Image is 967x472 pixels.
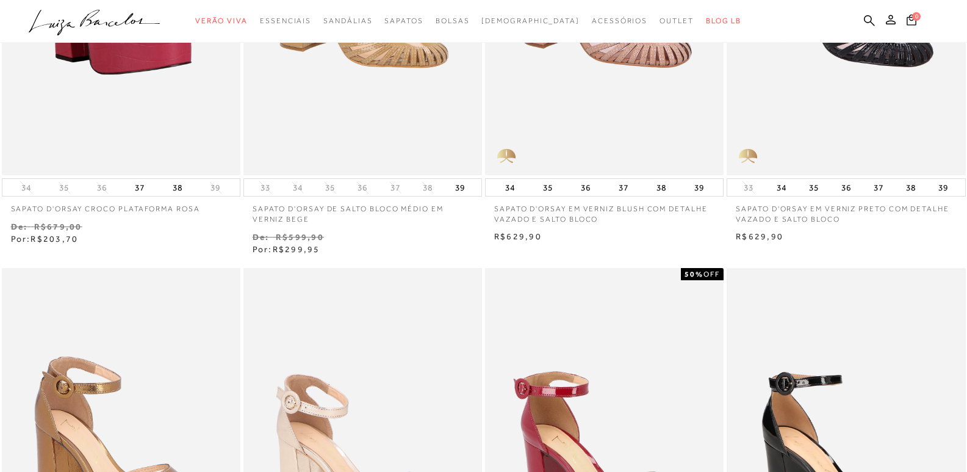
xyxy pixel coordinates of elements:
span: R$299,95 [273,244,320,254]
span: OFF [703,270,720,278]
span: Essenciais [260,16,311,25]
button: 37 [387,182,404,194]
a: BLOG LB [706,10,741,32]
a: categoryNavScreenReaderText [660,10,694,32]
button: 34 [18,182,35,194]
small: De: [11,222,28,231]
span: R$629,90 [736,231,783,241]
button: 39 [935,179,952,196]
button: 38 [419,182,436,194]
span: 0 [912,12,921,21]
span: BLOG LB [706,16,741,25]
button: 35 [322,182,339,194]
span: R$203,70 [31,234,78,244]
a: categoryNavScreenReaderText [384,10,423,32]
span: Sandálias [323,16,372,25]
a: noSubCategoriesText [481,10,580,32]
a: categoryNavScreenReaderText [436,10,470,32]
button: 38 [653,179,670,196]
img: golden_caliandra_v6.png [727,139,769,175]
button: 38 [902,179,919,196]
button: 37 [615,179,632,196]
button: 0 [903,13,920,30]
button: 35 [539,179,556,196]
button: 33 [257,182,274,194]
a: SAPATO D'ORSAY DE SALTO BLOCO MÉDIO EM VERNIZ BEGE [243,197,482,225]
button: 34 [501,179,519,196]
button: 35 [805,179,822,196]
button: 38 [169,179,186,196]
small: R$679,00 [34,222,82,231]
a: categoryNavScreenReaderText [195,10,248,32]
span: Outlet [660,16,694,25]
img: golden_caliandra_v6.png [485,139,528,175]
a: SAPATO D'ORSAY EM VERNIZ PRETO COM DETALHE VAZADO E SALTO BLOCO [727,197,965,225]
span: Verão Viva [195,16,248,25]
span: Bolsas [436,16,470,25]
button: 33 [740,182,757,194]
button: 39 [691,179,708,196]
a: categoryNavScreenReaderText [260,10,311,32]
button: 39 [207,182,224,194]
button: 37 [131,179,148,196]
a: categoryNavScreenReaderText [592,10,647,32]
a: SAPATO D'ORSAY EM VERNIZ BLUSH COM DETALHE VAZADO E SALTO BLOCO [485,197,724,225]
span: Acessórios [592,16,647,25]
a: categoryNavScreenReaderText [323,10,372,32]
span: Por: [11,234,79,244]
button: 36 [354,182,371,194]
span: R$629,90 [494,231,542,241]
button: 35 [56,182,73,194]
span: Por: [253,244,320,254]
button: 36 [577,179,594,196]
span: Sapatos [384,16,423,25]
button: 34 [773,179,790,196]
strong: 50% [685,270,703,278]
button: 37 [870,179,887,196]
button: 39 [451,179,469,196]
button: 36 [93,182,110,194]
a: Sapato d'orsay croco plataforma rosa [2,197,240,214]
button: 34 [289,182,306,194]
button: 36 [838,179,855,196]
small: R$599,90 [276,232,324,242]
small: De: [253,232,270,242]
span: [DEMOGRAPHIC_DATA] [481,16,580,25]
